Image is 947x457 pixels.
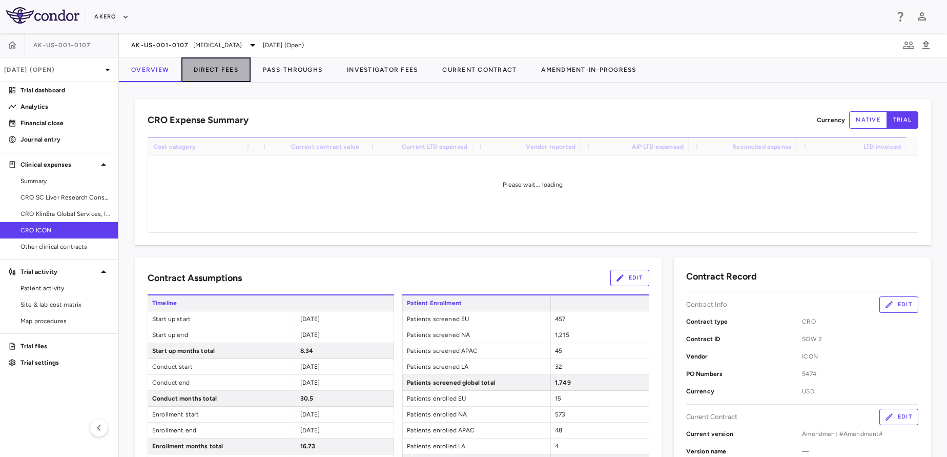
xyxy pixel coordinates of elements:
button: trial [887,111,918,129]
span: [DATE] [300,427,320,434]
span: Timeline [148,295,296,311]
span: Summary [20,176,110,186]
h6: CRO Expense Summary [148,113,249,127]
button: Investigator Fees [335,57,430,82]
p: Current Contract [686,412,737,422]
span: Patient Enrollment [402,295,550,311]
span: Amendment #Amendment# [802,429,918,439]
span: USD [802,387,918,396]
span: Conduct months total [148,391,296,406]
span: Start up start [148,311,296,327]
span: Enrollment end [148,423,296,438]
span: CRO ICON [20,226,110,235]
span: Please wait... loading [503,181,563,188]
span: Enrollment months total [148,439,296,454]
p: Current version [686,429,802,439]
span: 573 [555,411,565,418]
p: Trial activity [20,267,97,276]
p: Trial settings [20,358,110,367]
button: Akero [94,9,129,25]
span: Patients screened NA [403,327,550,343]
p: Version name [686,447,802,456]
p: Contract type [686,317,802,326]
span: [DATE] (Open) [263,41,304,50]
span: — [802,447,918,456]
p: Vendor [686,352,802,361]
p: Journal entry [20,135,110,144]
span: 8.34 [300,347,314,354]
span: ICON [802,352,918,361]
span: [DATE] [300,379,320,386]
span: Site & lab cost matrix [20,300,110,309]
p: Contract Info [686,300,728,309]
button: Edit [610,270,649,286]
span: Map procedures [20,316,110,326]
span: Patients enrolled NA [403,407,550,422]
span: SOW 2 [802,334,918,344]
span: 1,215 [555,331,569,339]
span: Patients enrolled LA [403,439,550,454]
span: 1,749 [555,379,571,386]
span: CRO [802,317,918,326]
span: AK-US-001-0107 [33,41,91,49]
span: CRO SC Liver Research Consortium LLC [20,193,110,202]
span: CRO KlinEra Global Services, Inc. [20,209,110,218]
span: 48 [555,427,562,434]
span: Patients screened APAC [403,343,550,359]
button: Direct Fees [181,57,251,82]
span: Patients screened EU [403,311,550,327]
h6: Contract Record [686,270,757,284]
p: Analytics [20,102,110,111]
button: Amendment-In-Progress [529,57,648,82]
p: Contract ID [686,334,802,344]
span: Conduct end [148,375,296,390]
p: PO Numbers [686,369,802,379]
span: Start up end [148,327,296,343]
button: Edit [879,409,918,425]
span: 30.5 [300,395,314,402]
button: Overview [119,57,181,82]
button: Current Contract [430,57,529,82]
p: Currency [686,387,802,396]
span: [DATE] [300,411,320,418]
span: 15 [555,395,561,402]
span: 457 [555,315,565,323]
p: Financial close [20,118,110,128]
span: [DATE] [300,363,320,370]
p: Clinical expenses [20,160,97,169]
span: Patients screened LA [403,359,550,374]
h6: Contract Assumptions [148,271,242,285]
span: AK-US-001-0107 [131,41,189,49]
span: Start up months total [148,343,296,359]
span: Patients screened global total [403,375,550,390]
span: Patients enrolled EU [403,391,550,406]
p: Trial dashboard [20,86,110,95]
span: [MEDICAL_DATA] [193,41,242,50]
span: Enrollment start [148,407,296,422]
p: Currency [817,115,845,125]
span: 32 [555,363,562,370]
span: Patient activity [20,284,110,293]
span: Patients enrolled APAC [403,423,550,438]
button: native [849,111,887,129]
p: Trial files [20,342,110,351]
span: 5474 [802,369,918,379]
span: 45 [555,347,562,354]
span: 4 [555,443,559,450]
img: logo-full-BYUhSk78.svg [6,7,79,24]
span: [DATE] [300,331,320,339]
button: Edit [879,296,918,313]
button: Pass-Throughs [251,57,335,82]
span: [DATE] [300,315,320,323]
span: 16.73 [300,443,316,450]
p: [DATE] (Open) [4,65,101,74]
span: Other clinical contracts [20,242,110,251]
span: Conduct start [148,359,296,374]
